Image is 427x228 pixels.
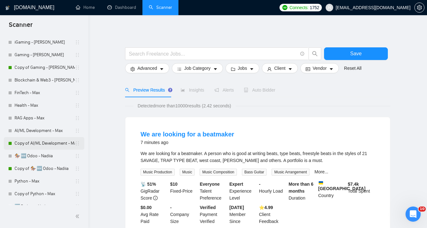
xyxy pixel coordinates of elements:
li: Copy of Gaming - Dmytro [4,61,84,74]
b: $ 7.4k [348,182,359,187]
span: 10 [418,207,426,212]
div: Country [317,181,347,201]
b: Verified [200,205,216,210]
span: holder [75,65,80,70]
span: Music Composition [200,169,237,176]
li: Copy of Python - Max [4,188,84,200]
a: Gaming - [PERSON_NAME] [15,49,75,61]
li: Python - Max [4,175,84,188]
li: FinTech - Max [4,87,84,99]
li: Copy of AI/ML Development - Max [4,137,84,150]
div: Experience Level [228,181,258,201]
span: user [267,67,272,71]
span: holder [75,153,80,159]
span: Save [350,50,362,57]
span: Client [274,65,286,72]
a: searchScanner [149,5,172,10]
a: Copy of 🏇 🆕 Odoo - Nadiia [15,162,75,175]
span: Scanner [4,20,38,33]
a: 🏇 🆕 Odoo - Nadiia [15,150,75,162]
b: [DATE] [229,205,244,210]
span: holder [75,204,80,209]
b: ⭐️ 4.99 [259,205,273,210]
a: Reset All [344,65,361,72]
b: - [259,182,261,187]
a: More... [315,169,328,174]
span: double-left [75,213,81,219]
span: holder [75,128,80,133]
img: 🇺🇦 [319,181,323,185]
a: dashboardDashboard [107,5,136,10]
span: Music [180,169,195,176]
span: caret-down [329,67,334,71]
button: settingAdvancedcaret-down [125,63,169,73]
span: bars [177,67,182,71]
span: holder [75,40,80,45]
span: 1752 [310,4,319,11]
a: RAG Apps - Max [15,112,75,124]
span: info-circle [300,52,304,56]
span: search [309,51,321,57]
button: search [309,47,321,60]
span: Auto Bidder [244,87,275,93]
span: Music Production [141,169,175,176]
span: setting [130,67,135,71]
span: holder [75,103,80,108]
a: Blockchain & Web3 - [PERSON_NAME] [15,74,75,87]
span: Bass Guitar [242,169,267,176]
span: Detected more than 10000 results (2.42 seconds) [133,102,236,109]
div: We are looking for a beatmaker. A person who is good at writing beats, type beats, freestyle beat... [141,150,375,164]
a: We are looking for a beatmaker [141,131,234,138]
div: Avg Rate Paid [139,204,169,225]
span: Music Arrangement [272,169,309,176]
div: Fixed-Price [169,181,199,201]
iframe: Intercom live chat [406,207,421,222]
li: 🏇 🆕 Odoo - Nadiia [4,150,84,162]
button: idcardVendorcaret-down [300,63,339,73]
div: GigRadar Score [139,181,169,201]
button: Save [324,47,388,60]
a: Python - Max [15,175,75,188]
span: Job Category [184,65,210,72]
img: upwork-logo.png [282,5,287,10]
span: holder [75,90,80,95]
li: Blockchain & Web3 - Dmytro [4,74,84,87]
li: Health - Max [4,99,84,112]
span: idcard [306,67,310,71]
span: holder [75,116,80,121]
span: setting [415,5,424,10]
span: holder [75,78,80,83]
button: setting [414,3,424,13]
li: RAG Apps - Max [4,112,84,124]
a: Copy of AI/ML Development - Max [15,137,75,150]
li: 🆕 Python - Nadiia [4,200,84,213]
b: - [170,205,172,210]
span: search [125,88,129,92]
span: Preview Results [125,87,171,93]
span: holder [75,141,80,146]
span: caret-down [288,67,292,71]
span: notification [214,88,219,92]
span: Connects: [289,4,308,11]
div: Member Since [228,204,258,225]
span: Vendor [313,65,327,72]
span: caret-down [159,67,164,71]
div: Total Spent [346,181,376,201]
b: $ 10 [170,182,177,187]
span: holder [75,179,80,184]
span: holder [75,191,80,196]
button: barsJob Categorycaret-down [172,63,223,73]
b: More than 6 months [289,182,314,194]
button: userClientcaret-down [262,63,298,73]
a: homeHome [76,5,95,10]
div: Hourly Load [258,181,287,201]
span: Insights [181,87,204,93]
li: iGaming - Dmytro [4,36,84,49]
span: caret-down [250,67,254,71]
a: AI/ML Development - Max [15,124,75,137]
div: 7 minutes ago [141,139,234,146]
div: Tooltip anchor [167,87,173,93]
img: logo [5,3,10,13]
button: folderJobscaret-down [226,63,260,73]
span: holder [75,52,80,57]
